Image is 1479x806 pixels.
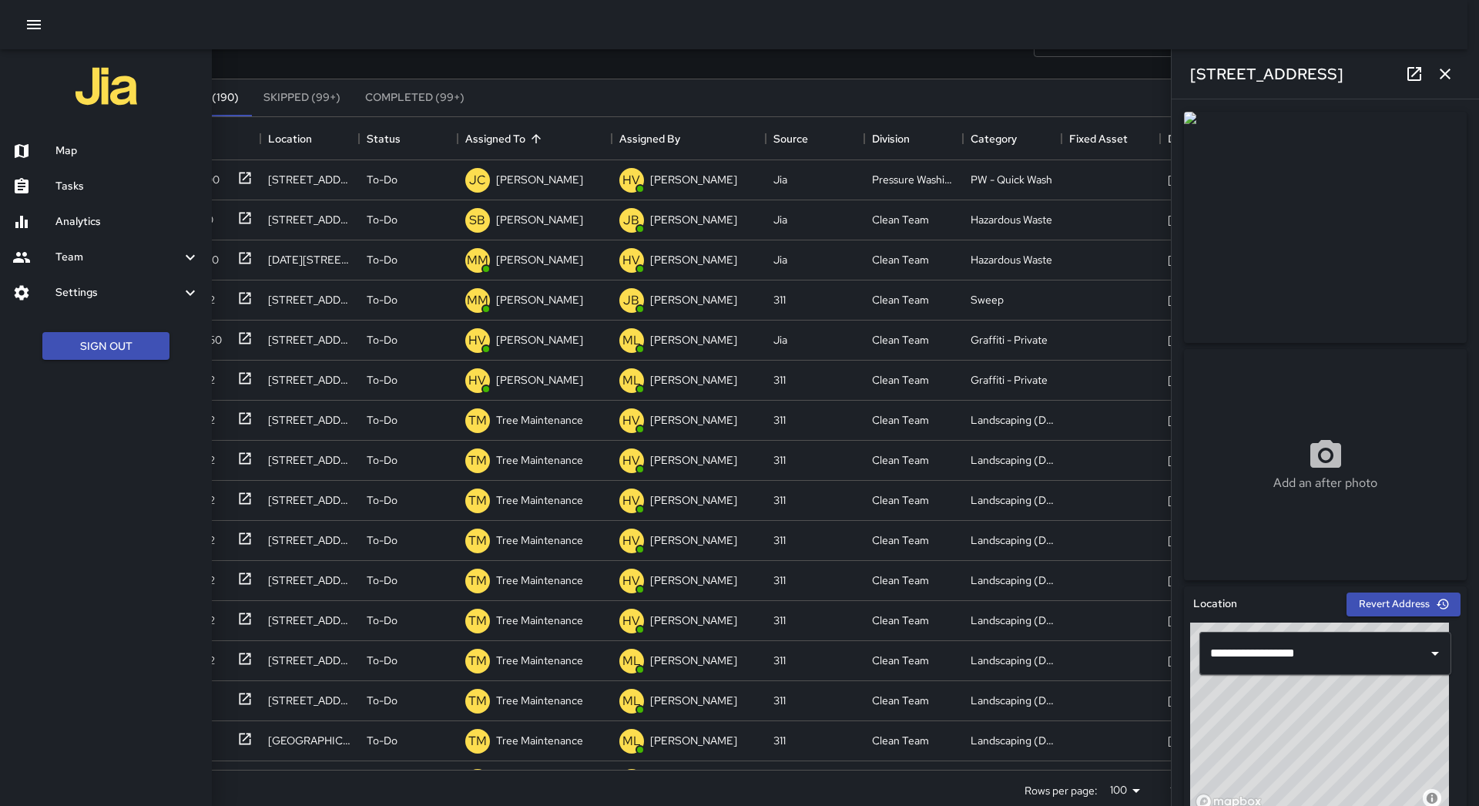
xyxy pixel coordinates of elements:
[55,143,200,160] h6: Map
[55,284,181,301] h6: Settings
[75,55,137,117] img: jia-logo
[42,332,169,361] button: Sign Out
[55,213,200,230] h6: Analytics
[55,178,200,195] h6: Tasks
[55,249,181,266] h6: Team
